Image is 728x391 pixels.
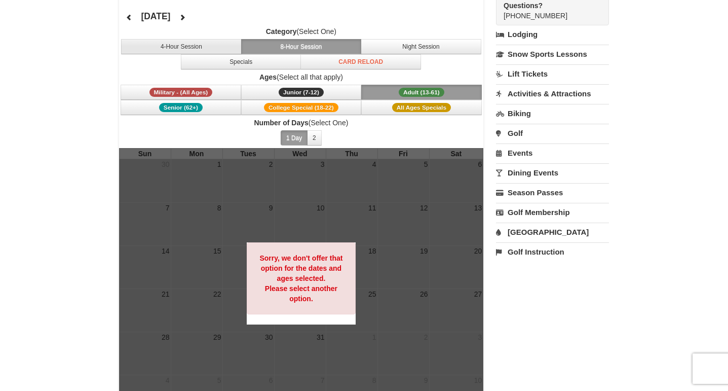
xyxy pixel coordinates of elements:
a: [GEOGRAPHIC_DATA] [496,223,609,241]
strong: Sorry, we don't offer that option for the dates and ages selected. Please select another option. [259,254,342,303]
button: Adult (13-61) [361,85,482,100]
button: 4-Hour Session [121,39,242,54]
button: 1 Day [281,130,308,146]
a: Golf Membership [496,203,609,222]
span: College Special (18-22) [264,103,338,112]
span: Military - (All Ages) [149,88,213,97]
a: Lift Tickets [496,64,609,83]
span: Senior (62+) [159,103,203,112]
a: Activities & Attractions [496,84,609,103]
a: Season Passes [496,183,609,202]
a: Golf Instruction [496,242,609,261]
button: Specials [181,54,301,69]
span: [PHONE_NUMBER] [504,1,591,20]
a: Snow Sports Lessons [496,45,609,63]
a: Dining Events [496,163,609,182]
a: Lodging [496,25,609,44]
button: All Ages Specials [361,100,482,115]
button: Night Session [361,39,481,54]
h4: [DATE] [141,11,170,21]
strong: Category [266,27,297,35]
a: Biking [496,104,609,123]
button: Military - (All Ages) [121,85,241,100]
span: Junior (7-12) [279,88,324,97]
button: 2 [307,130,322,146]
label: (Select One) [119,26,484,37]
span: Adult (13-61) [399,88,444,97]
button: Senior (62+) [121,100,241,115]
strong: Number of Days [254,119,308,127]
label: (Select all that apply) [119,72,484,82]
button: 8-Hour Session [241,39,362,54]
a: Events [496,144,609,162]
a: Golf [496,124,609,143]
span: All Ages Specials [392,103,451,112]
strong: Ages [259,73,277,81]
strong: Questions? [504,2,543,10]
button: Junior (7-12) [241,85,362,100]
button: College Special (18-22) [241,100,362,115]
button: Card Reload [300,54,421,69]
label: (Select One) [119,118,484,128]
